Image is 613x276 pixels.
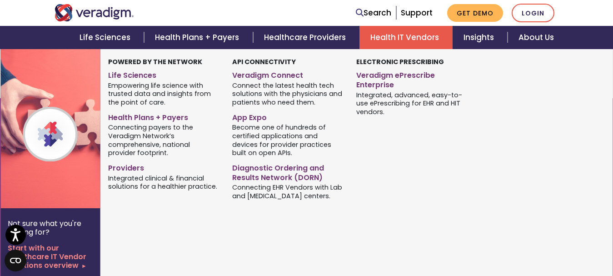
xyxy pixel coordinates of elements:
[108,57,202,66] strong: Powered by the Network
[232,160,343,183] a: Diagnostic Ordering and Results Network (DORN)
[453,26,508,49] a: Insights
[253,26,359,49] a: Healthcare Providers
[108,67,219,80] a: Life Sciences
[108,160,219,173] a: Providers
[447,4,503,22] a: Get Demo
[232,57,296,66] strong: API Connectivity
[232,67,343,80] a: Veradigm Connect
[144,26,253,49] a: Health Plans + Payers
[69,26,144,49] a: Life Sciences
[8,244,93,270] a: Start with our Healthcare IT Vendor Solutions overview
[512,4,554,22] a: Login
[232,80,343,107] span: Connect the latest health tech solutions with the physicians and patients who need them.
[356,67,467,90] a: Veradigm ePrescribe Enterprise
[356,90,467,116] span: Integrated, advanced, easy-to-use ePrescribing for EHR and HIT vendors.
[401,7,433,18] a: Support
[8,219,93,236] p: Not sure what you're looking for?
[359,26,453,49] a: Health IT Vendors
[108,80,219,107] span: Empowering life science with trusted data and insights from the point of care.
[108,110,219,123] a: Health Plans + Payers
[108,173,219,191] span: Integrated clinical & financial solutions for a healthier practice.
[108,123,219,157] span: Connecting payers to the Veradigm Network’s comprehensive, national provider footprint.
[508,26,565,49] a: About Us
[5,250,26,271] button: Open CMP widget
[356,57,444,66] strong: Electronic Prescribing
[232,183,343,201] span: Connecting EHR Vendors with Lab and [MEDICAL_DATA] centers.
[232,110,343,123] a: App Expo
[55,4,134,21] img: Veradigm logo
[232,123,343,157] span: Become one of hundreds of certified applications and devices for provider practices built on open...
[356,7,391,19] a: Search
[0,49,147,208] img: Veradigm Network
